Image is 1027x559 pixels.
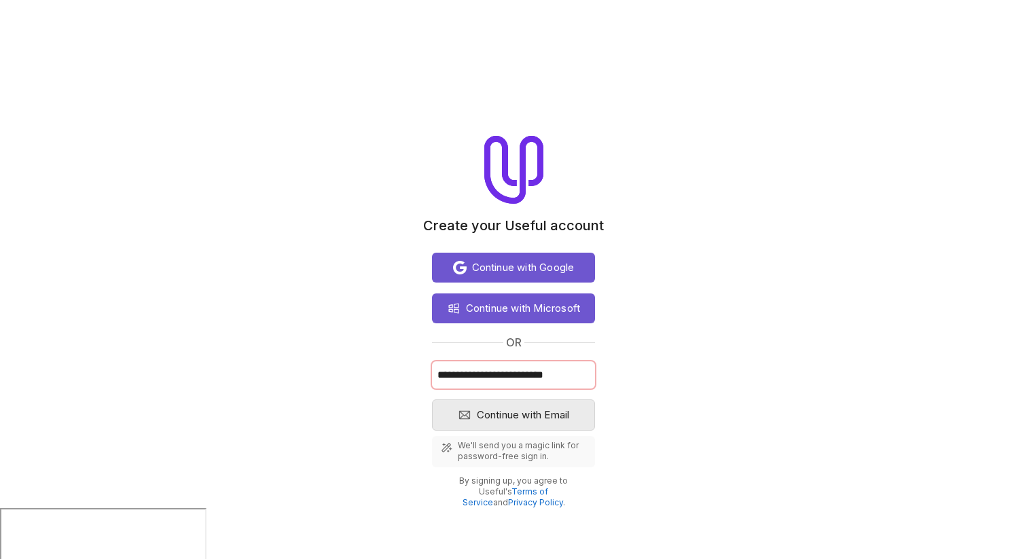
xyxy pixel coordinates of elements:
[477,407,570,423] span: Continue with Email
[508,497,563,507] a: Privacy Policy
[432,293,595,323] button: Continue with Microsoft
[432,361,595,389] input: Email
[506,334,522,350] span: or
[458,440,587,462] span: We'll send you a magic link for password-free sign in.
[432,399,595,431] button: Continue with Email
[423,217,604,234] h1: Create your Useful account
[463,486,549,507] a: Terms of Service
[472,259,575,276] span: Continue with Google
[432,253,595,283] button: Continue with Google
[466,300,581,317] span: Continue with Microsoft
[443,475,584,508] p: By signing up, you agree to Useful's and .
